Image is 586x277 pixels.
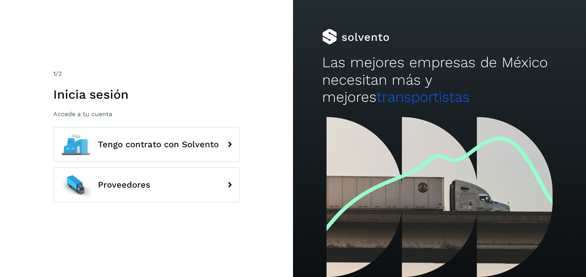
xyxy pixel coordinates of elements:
[53,69,240,78] div: /2
[53,110,240,118] p: Accede a tu cuenta
[53,167,240,202] button: Proveedores
[53,70,56,77] span: 1
[98,140,219,149] span: Tengo contrato con Solvento
[53,127,240,162] button: Tengo contrato con Solvento
[322,54,556,106] h2: Las mejores empresas de México necesitan más y mejores
[377,89,470,105] span: transportistas
[98,180,150,190] span: Proveedores
[53,87,240,102] h1: Inicia sesión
